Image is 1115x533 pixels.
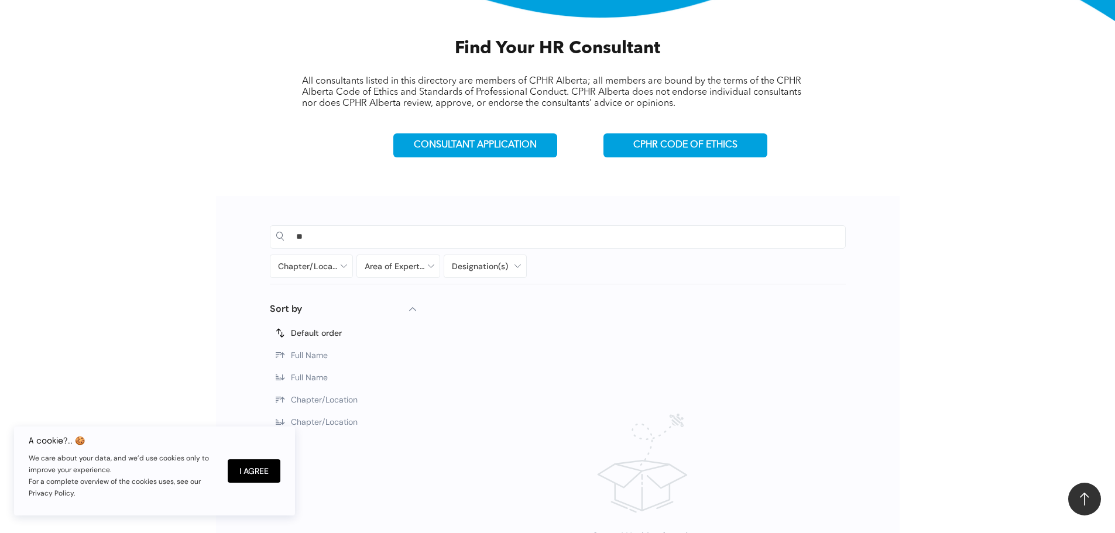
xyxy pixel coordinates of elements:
p: Sort by [270,302,302,316]
p: We care about your data, and we’d use cookies only to improve your experience. For a complete ove... [29,452,216,499]
span: Default order [291,328,342,338]
span: All consultants listed in this directory are members of CPHR Alberta; all members are bound by th... [302,77,801,108]
span: Chapter/Location [291,417,358,427]
span: Find Your HR Consultant [455,40,660,57]
a: CPHR CODE OF ETHICS [603,133,767,157]
h6: A cookie?.. 🍪 [29,436,216,445]
a: CONSULTANT APPLICATION [393,133,557,157]
button: I Agree [228,459,280,483]
span: Chapter/Location [291,394,358,405]
span: Full Name [291,372,328,383]
span: CONSULTANT APPLICATION [414,140,537,151]
span: Full Name [291,350,328,360]
span: CPHR CODE OF ETHICS [633,140,737,151]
